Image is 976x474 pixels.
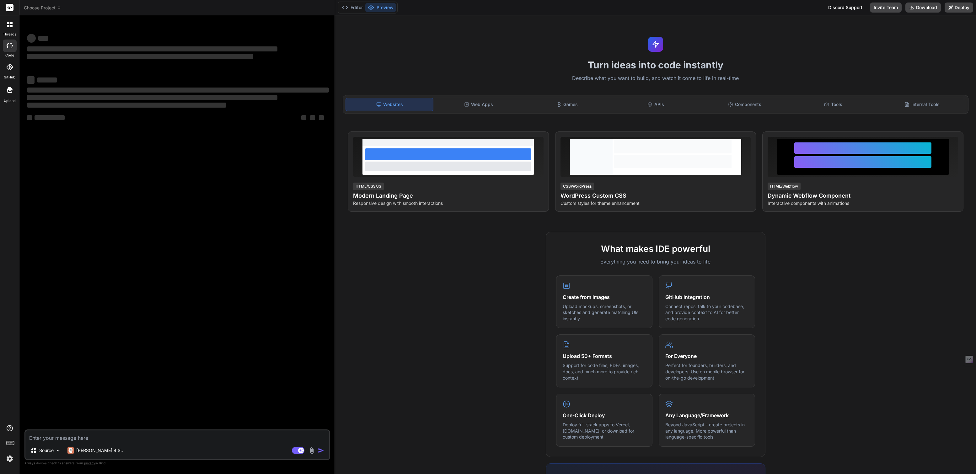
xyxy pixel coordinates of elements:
[768,191,958,200] h4: Dynamic Webflow Component
[768,183,801,190] div: HTML/Webflow
[310,115,315,120] span: ‌
[56,448,61,453] img: Pick Models
[67,447,74,454] img: Claude 4 Sonnet
[76,447,123,454] p: [PERSON_NAME] 4 S..
[353,200,544,206] p: Responsive design with smooth interactions
[301,115,306,120] span: ‌
[319,115,324,120] span: ‌
[665,303,748,322] p: Connect repos, talk to your codebase, and provide context to AI for better code generation
[27,34,36,43] span: ‌
[768,200,958,206] p: Interactive components with animations
[665,362,748,381] p: Perfect for founders, builders, and developers. Use on mobile browser for on-the-go development
[556,258,755,265] p: Everything you need to bring your ideas to life
[4,75,15,80] label: GitHub
[563,303,646,322] p: Upload mockups, screenshots, or sketches and generate matching UIs instantly
[318,447,324,454] img: icon
[435,98,522,111] div: Web Apps
[563,352,646,360] h4: Upload 50+ Formats
[27,95,277,100] span: ‌
[37,77,57,83] span: ‌
[560,191,751,200] h4: WordPress Custom CSS
[39,447,54,454] p: Source
[563,362,646,381] p: Support for code files, PDFs, images, docs, and much more to provide rich context
[560,183,594,190] div: CSS/WordPress
[27,76,35,84] span: ‌
[5,53,14,58] label: code
[27,88,329,93] span: ‌
[339,3,365,12] button: Editor
[560,200,751,206] p: Custom styles for theme enhancement
[701,98,788,111] div: Components
[824,3,866,13] div: Discord Support
[945,3,973,13] button: Deploy
[346,98,434,111] div: Websites
[556,242,755,255] h2: What makes IDE powerful
[24,460,330,466] p: Always double-check its answers. Your in Bind
[27,46,277,51] span: ‌
[563,422,646,440] p: Deploy full-stack apps to Vercel, [DOMAIN_NAME], or download for custom deployment
[84,461,95,465] span: privacy
[353,191,544,200] h4: Modern Landing Page
[4,98,16,104] label: Upload
[665,412,748,419] h4: Any Language/Framework
[665,293,748,301] h4: GitHub Integration
[308,447,315,454] img: attachment
[353,183,384,190] div: HTML/CSS/JS
[339,74,972,83] p: Describe what you want to build, and watch it come to life in real-time
[3,32,16,37] label: threads
[35,115,65,120] span: ‌
[24,5,61,11] span: Choose Project
[790,98,877,111] div: Tools
[365,3,396,12] button: Preview
[27,115,32,120] span: ‌
[665,422,748,440] p: Beyond JavaScript - create projects in any language. More powerful than language-specific tools
[27,54,253,59] span: ‌
[870,3,902,13] button: Invite Team
[665,352,748,360] h4: For Everyone
[4,453,15,464] img: settings
[905,3,941,13] button: Download
[339,59,972,71] h1: Turn ideas into code instantly
[612,98,700,111] div: APIs
[563,412,646,419] h4: One-Click Deploy
[563,293,646,301] h4: Create from Images
[27,103,226,108] span: ‌
[38,36,48,41] span: ‌
[523,98,611,111] div: Games
[878,98,966,111] div: Internal Tools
